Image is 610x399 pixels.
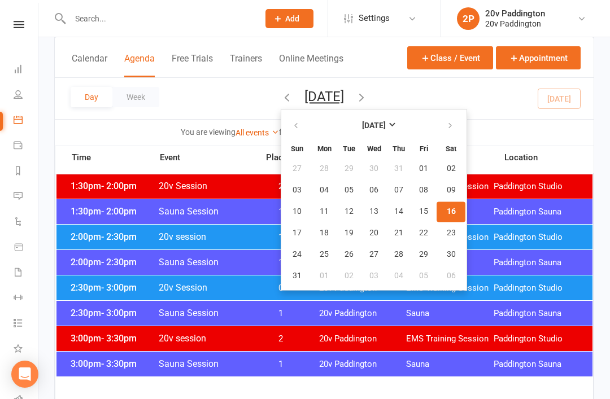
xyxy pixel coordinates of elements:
span: 04 [394,271,403,280]
button: 28 [387,244,411,265]
button: 30 [362,159,386,179]
button: 04 [387,266,411,286]
span: 30 [369,164,378,173]
span: 0 [251,283,311,293]
span: 01 [320,271,329,280]
small: Wednesday [367,144,381,153]
span: 2 [251,181,311,192]
button: Trainers [230,53,262,77]
button: 24 [282,244,311,265]
span: Paddington Sauna [494,359,581,370]
span: 19 [345,229,354,238]
span: 26 [345,250,354,259]
span: 31 [394,164,403,173]
span: 09 [447,186,456,195]
span: - 2:00pm [101,181,137,191]
span: 11 [320,207,329,216]
span: 03 [369,271,378,280]
span: Paddington Studio [494,232,581,243]
a: Reports [14,159,39,185]
strong: for [279,128,289,137]
span: Add [285,14,299,23]
button: 07 [387,180,411,200]
button: 01 [412,159,435,179]
button: 08 [412,180,435,200]
span: 31 [293,271,302,280]
span: 29 [345,164,354,173]
button: 21 [387,223,411,243]
span: 20 [369,229,378,238]
span: 25 [320,250,329,259]
span: 05 [419,271,428,280]
span: 20v session [158,333,251,344]
button: Free Trials [172,53,213,77]
span: - 2:00pm [101,206,137,217]
span: 01 [419,164,428,173]
span: Location [504,154,594,162]
span: 13 [369,207,378,216]
button: 06 [437,266,465,286]
span: 16 [447,207,456,216]
span: 24 [293,250,302,259]
span: 18 [320,229,329,238]
strong: You are viewing [181,128,236,137]
div: 20v Paddington [485,8,545,19]
span: 03 [293,186,302,195]
span: 3:00pm [68,358,158,369]
button: Appointment [496,46,581,69]
span: - 2:30pm [101,231,137,242]
button: 17 [282,223,311,243]
button: 10 [282,201,311,222]
span: 12 [345,207,354,216]
span: 06 [369,186,378,195]
span: 22 [419,229,428,238]
button: 02 [337,266,361,286]
a: Payments [14,134,39,159]
span: Paddington Sauna [494,308,581,319]
span: Sauna Session [158,257,251,268]
span: 2 [251,334,311,344]
button: 06 [362,180,386,200]
span: 1:30pm [68,181,158,191]
input: Search... [67,11,251,27]
a: All events [236,128,279,137]
small: Friday [420,144,428,153]
span: Sauna Session [158,206,251,217]
button: 20 [362,223,386,243]
a: Calendar [14,108,39,134]
button: 22 [412,223,435,243]
button: Week [112,87,159,107]
span: 20v session [158,231,251,242]
span: Sauna Session [158,308,251,318]
button: 28 [312,159,336,179]
div: 2P [457,7,480,30]
span: Sauna [406,308,494,319]
small: Saturday [446,144,456,153]
span: 20v Session [158,181,251,191]
span: 06 [447,271,456,280]
span: 29 [419,250,428,259]
span: 05 [345,186,354,195]
span: Event [159,152,258,163]
button: Online Meetings [279,53,343,77]
span: 20v Paddington [319,334,407,344]
span: 1 [251,308,311,319]
button: 04 [312,180,336,200]
span: 21 [394,229,403,238]
button: 23 [437,223,465,243]
button: 11 [312,201,336,222]
span: Settings [359,6,390,31]
span: Paddington Studio [494,283,581,293]
span: 2:30pm [68,308,158,318]
span: Paddington Studio [494,334,581,344]
button: 26 [337,244,361,265]
button: Class / Event [407,46,493,69]
button: 31 [387,159,411,179]
span: 1:30pm [68,206,158,217]
span: - 3:00pm [101,282,137,293]
span: 2:00pm [68,231,158,242]
span: 27 [369,250,378,259]
span: 2:00pm [68,257,158,268]
button: 05 [412,266,435,286]
button: 27 [282,159,311,179]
